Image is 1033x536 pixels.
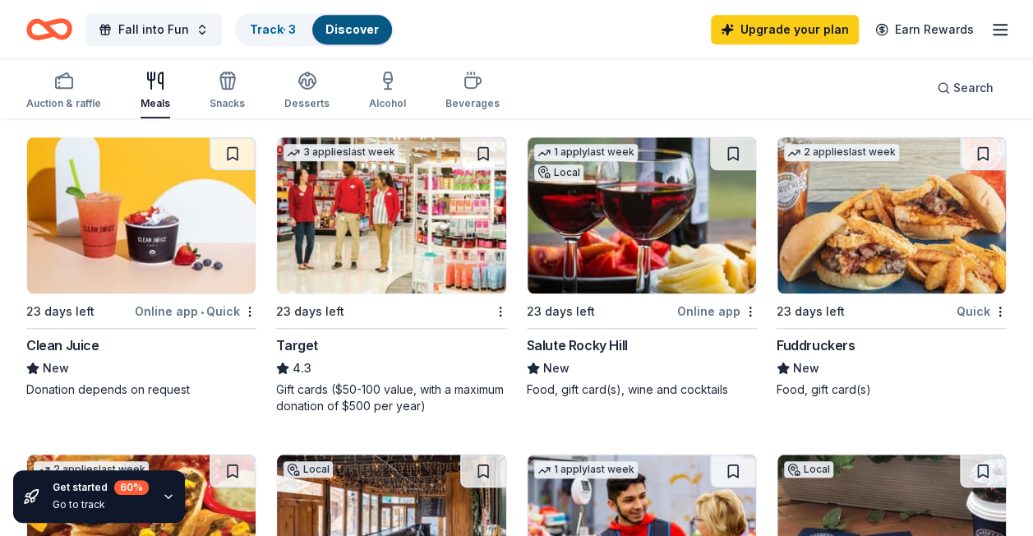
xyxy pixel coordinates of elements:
[677,301,757,321] div: Online app
[135,301,256,321] div: Online app Quick
[276,302,344,321] div: 23 days left
[26,381,256,398] div: Donation depends on request
[777,335,855,355] div: Fuddruckers
[277,137,505,293] img: Image for Target
[865,15,984,44] a: Earn Rewards
[26,97,101,110] div: Auction & raffle
[201,305,204,318] span: •
[784,461,833,478] div: Local
[26,64,101,118] button: Auction & raffle
[777,137,1006,293] img: Image for Fuddruckers
[210,97,245,110] div: Snacks
[953,78,994,98] span: Search
[777,136,1007,398] a: Image for Fuddruckers 2 applieslast week23 days leftQuickFuddruckersNewFood, gift card(s)
[534,164,583,181] div: Local
[293,358,311,378] span: 4.3
[284,461,333,478] div: Local
[369,64,406,118] button: Alcohol
[235,13,394,46] button: Track· 3Discover
[141,97,170,110] div: Meals
[527,335,628,355] div: Salute Rocky Hill
[284,97,330,110] div: Desserts
[210,64,245,118] button: Snacks
[118,20,189,39] span: Fall into Fun
[369,97,406,110] div: Alcohol
[26,10,72,49] a: Home
[711,15,859,44] a: Upgrade your plan
[527,381,757,398] div: Food, gift card(s), wine and cocktails
[114,480,149,495] div: 60 %
[784,144,899,161] div: 2 applies last week
[27,137,256,293] img: Image for Clean Juice
[543,358,570,378] span: New
[325,22,379,36] a: Discover
[445,64,500,118] button: Beverages
[26,302,95,321] div: 23 days left
[276,136,506,414] a: Image for Target3 applieslast week23 days leftTarget4.3Gift cards ($50-100 value, with a maximum ...
[284,144,399,161] div: 3 applies last week
[527,136,757,398] a: Image for Salute Rocky Hill1 applylast weekLocal23 days leftOnline appSalute Rocky HillNewFood, g...
[284,64,330,118] button: Desserts
[43,358,69,378] span: New
[445,97,500,110] div: Beverages
[276,335,318,355] div: Target
[26,136,256,398] a: Image for Clean Juice23 days leftOnline app•QuickClean JuiceNewDonation depends on request
[924,72,1007,104] button: Search
[957,301,1007,321] div: Quick
[141,64,170,118] button: Meals
[777,302,845,321] div: 23 days left
[793,358,819,378] span: New
[527,302,595,321] div: 23 days left
[53,480,149,495] div: Get started
[534,144,638,161] div: 1 apply last week
[276,381,506,414] div: Gift cards ($50-100 value, with a maximum donation of $500 per year)
[528,137,756,293] img: Image for Salute Rocky Hill
[777,381,1007,398] div: Food, gift card(s)
[85,13,222,46] button: Fall into Fun
[250,22,296,36] a: Track· 3
[534,461,638,478] div: 1 apply last week
[26,335,99,355] div: Clean Juice
[53,498,149,511] div: Go to track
